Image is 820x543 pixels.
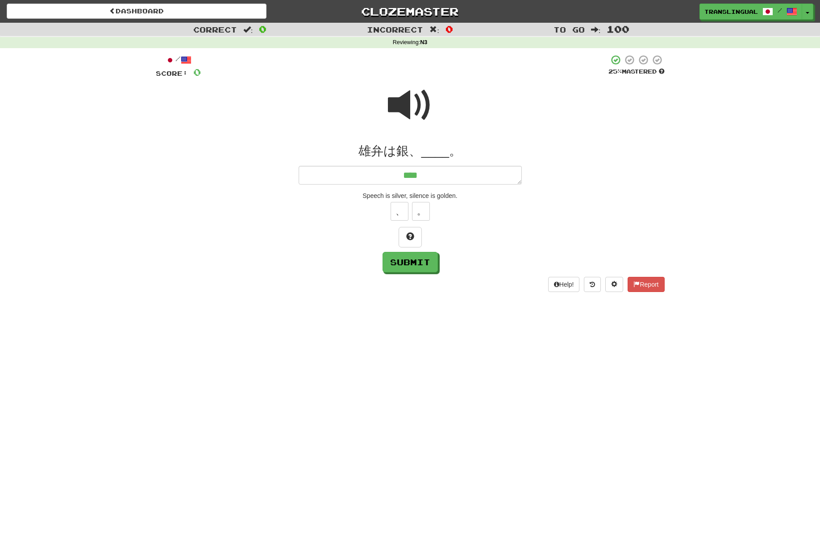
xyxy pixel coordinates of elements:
a: Dashboard [7,4,266,19]
button: Hint! [399,227,422,247]
span: Correct [193,25,237,34]
div: 雄弁は銀、____。 [156,143,665,159]
button: 。 [412,202,430,221]
span: Translingual [704,8,758,16]
button: Report [628,277,664,292]
span: Score: [156,70,188,77]
span: : [243,26,253,33]
a: Clozemaster [280,4,540,19]
span: To go [554,25,585,34]
span: 0 [445,24,453,34]
span: / [778,7,782,13]
button: 、 [391,202,408,221]
span: Incorrect [367,25,423,34]
button: Round history (alt+y) [584,277,601,292]
a: Translingual / [699,4,802,20]
span: : [429,26,439,33]
span: 25 % [608,68,622,75]
span: 100 [607,24,629,34]
span: 0 [193,66,201,78]
span: 0 [259,24,266,34]
div: / [156,54,201,66]
div: Mastered [608,68,665,76]
button: Help! [548,277,580,292]
strong: N3 [420,39,427,45]
span: : [591,26,601,33]
div: Speech is silver, silence is golden. [156,191,665,200]
button: Submit [383,252,438,272]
